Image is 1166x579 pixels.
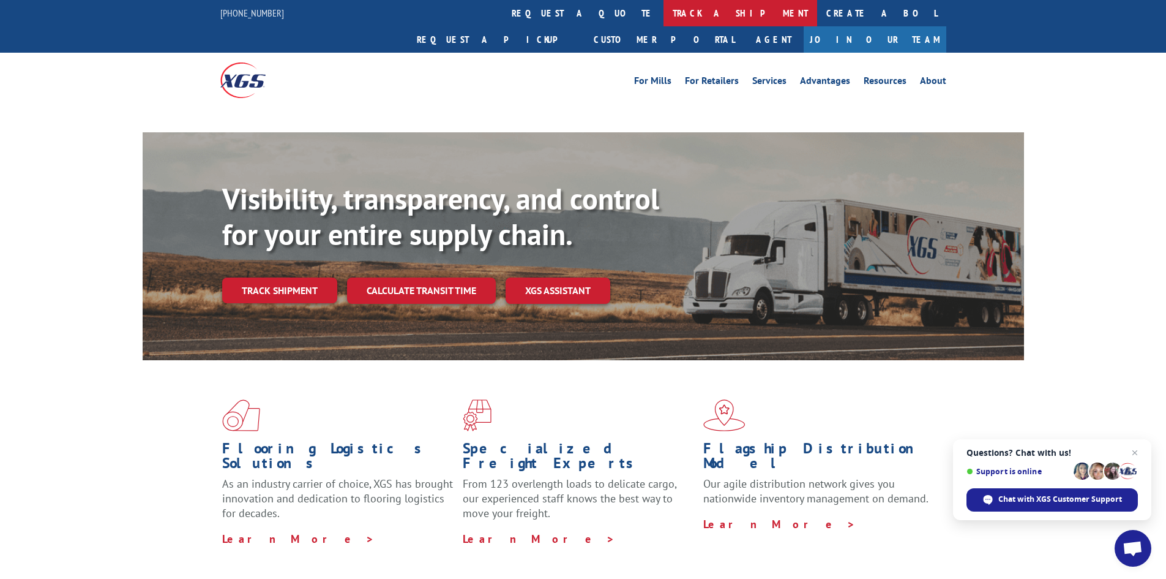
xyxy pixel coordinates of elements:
[463,441,694,477] h1: Specialized Freight Experts
[1127,445,1142,460] span: Close chat
[408,26,585,53] a: Request a pickup
[506,278,610,304] a: XGS ASSISTANT
[920,76,946,89] a: About
[864,76,906,89] a: Resources
[703,477,929,505] span: Our agile distribution network gives you nationwide inventory management on demand.
[685,76,739,89] a: For Retailers
[966,467,1069,476] span: Support is online
[222,278,337,303] a: Track shipment
[222,441,454,477] h1: Flooring Logistics Solutions
[463,532,615,546] a: Learn More >
[804,26,946,53] a: Join Our Team
[220,7,284,19] a: [PHONE_NUMBER]
[222,532,375,546] a: Learn More >
[998,494,1122,505] span: Chat with XGS Customer Support
[222,477,453,520] span: As an industry carrier of choice, XGS has brought innovation and dedication to flooring logistics...
[634,76,671,89] a: For Mills
[744,26,804,53] a: Agent
[463,477,694,531] p: From 123 overlength loads to delicate cargo, our experienced staff knows the best way to move you...
[222,399,260,431] img: xgs-icon-total-supply-chain-intelligence-red
[752,76,787,89] a: Services
[585,26,744,53] a: Customer Portal
[966,448,1138,458] span: Questions? Chat with us!
[703,441,935,477] h1: Flagship Distribution Model
[703,517,856,531] a: Learn More >
[463,399,491,431] img: xgs-icon-focused-on-flooring-red
[966,488,1138,512] div: Chat with XGS Customer Support
[800,76,850,89] a: Advantages
[703,399,746,431] img: xgs-icon-flagship-distribution-model-red
[222,180,659,253] b: Visibility, transparency, and control for your entire supply chain.
[1115,530,1151,567] div: Open chat
[347,278,496,304] a: Calculate transit time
